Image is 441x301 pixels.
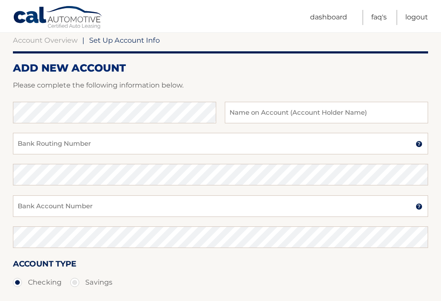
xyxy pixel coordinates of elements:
input: Name on Account (Account Holder Name) [225,102,428,123]
input: Bank Routing Number [13,133,428,154]
a: FAQ's [371,10,387,25]
a: Account Overview [13,36,78,44]
label: Account Type [13,257,76,273]
span: | [82,36,84,44]
img: tooltip.svg [416,203,422,210]
input: Bank Account Number [13,195,428,217]
label: Savings [70,274,112,291]
a: Dashboard [310,10,347,25]
h2: ADD NEW ACCOUNT [13,62,428,75]
a: Cal Automotive [13,6,103,31]
a: Logout [405,10,428,25]
p: Please complete the following information below. [13,79,428,91]
span: Set Up Account Info [89,36,160,44]
label: Checking [13,274,62,291]
img: tooltip.svg [416,141,422,147]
